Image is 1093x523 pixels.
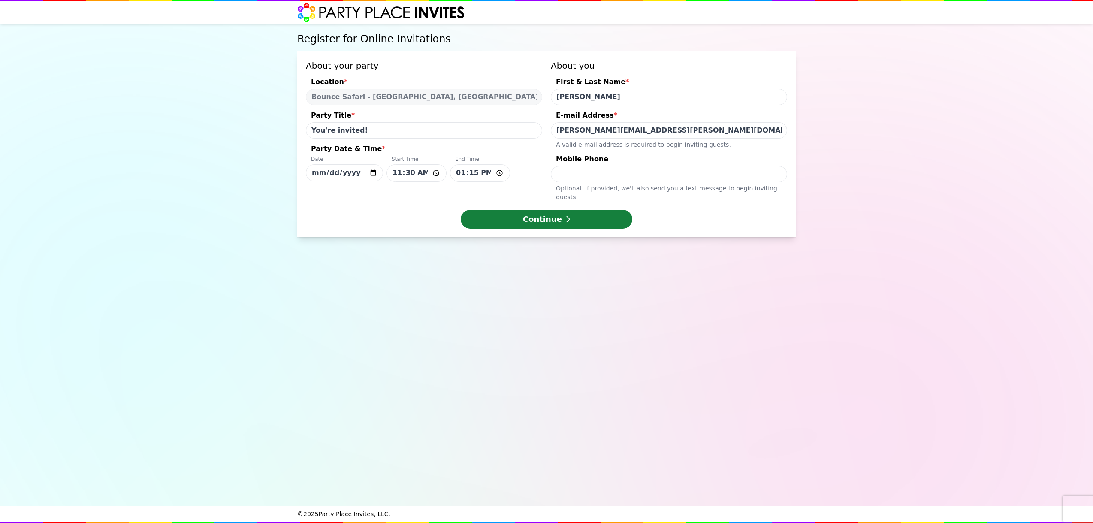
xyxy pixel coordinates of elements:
input: Party Date & Time*DateStart TimeEnd Time [306,164,383,181]
div: Party Date & Time [306,144,542,156]
div: © 2025 Party Place Invites, LLC. [297,506,796,522]
div: Start Time [386,156,447,164]
input: First & Last Name* [551,89,787,105]
button: Continue [461,210,632,229]
div: Mobile Phone [551,154,787,166]
input: E-mail Address*A valid e-mail address is required to begin inviting guests. [551,122,787,139]
div: A valid e-mail address is required to begin inviting guests. [551,139,787,149]
input: Party Date & Time*DateStart TimeEnd Time [386,164,447,182]
input: Party Date & Time*DateStart TimeEnd Time [450,164,510,182]
div: Location [306,77,542,89]
img: Party Place Invites [297,2,465,23]
div: End Time [450,156,510,164]
h3: About your party [306,60,542,72]
select: Location* [306,89,542,105]
div: First & Last Name [551,77,787,89]
input: Party Title* [306,122,542,139]
h3: About you [551,60,787,72]
div: Party Title [306,110,542,122]
div: Date [306,156,383,164]
div: E-mail Address [551,110,787,122]
div: Optional. If provided, we ' ll also send you a text message to begin inviting guests. [551,182,787,201]
input: Mobile PhoneOptional. If provided, we'll also send you a text message to begin inviting guests. [551,166,787,182]
h1: Register for Online Invitations [297,32,796,46]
